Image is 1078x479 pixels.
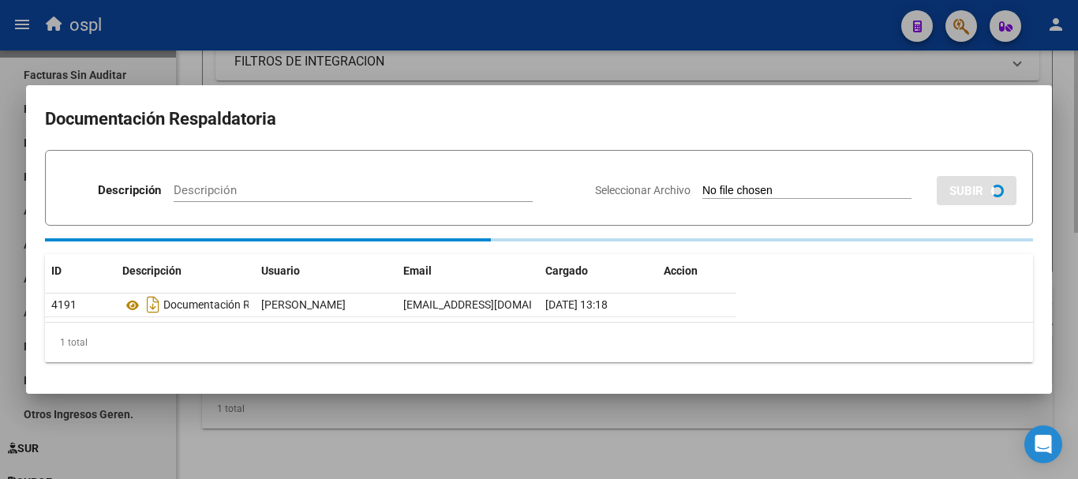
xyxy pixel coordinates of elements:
[1024,425,1062,463] div: Open Intercom Messenger
[143,292,163,317] i: Descargar documento
[949,184,983,198] span: SUBIR
[98,181,161,200] p: Descripción
[45,104,1033,134] h2: Documentación Respaldatoria
[403,298,578,311] span: [EMAIL_ADDRESS][DOMAIN_NAME]
[122,264,182,277] span: Descripción
[51,298,77,311] span: 4191
[595,184,691,196] span: Seleccionar Archivo
[657,254,736,288] datatable-header-cell: Accion
[255,254,397,288] datatable-header-cell: Usuario
[403,264,432,277] span: Email
[261,298,346,311] span: [PERSON_NAME]
[116,254,255,288] datatable-header-cell: Descripción
[45,254,116,288] datatable-header-cell: ID
[539,254,657,288] datatable-header-cell: Cargado
[545,298,608,311] span: [DATE] 13:18
[51,264,62,277] span: ID
[664,264,698,277] span: Accion
[261,264,300,277] span: Usuario
[397,254,539,288] datatable-header-cell: Email
[45,323,1033,362] div: 1 total
[937,176,1016,205] button: SUBIR
[122,292,249,317] div: Documentación Respaldatoria.
[545,264,588,277] span: Cargado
